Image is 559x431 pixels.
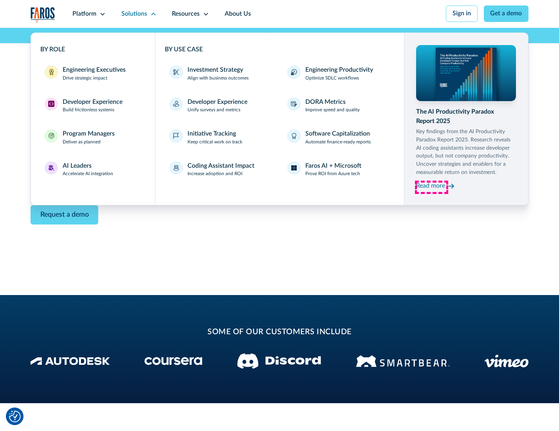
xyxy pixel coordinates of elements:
div: The AI Productivity Paradox Report 2025 [416,107,516,126]
p: Drive strategic impact [63,75,107,82]
div: Software Capitalization [305,129,370,139]
div: Engineering Executives [63,65,126,75]
a: Faros AI + MicrosoftProve ROI from Azure tech [283,157,394,183]
a: Software CapitalizationAutomate finance-ready reports [283,125,394,150]
a: Contact Modal [31,205,99,225]
img: Smartbear Logo [356,354,450,368]
img: Revisit consent button [9,411,21,422]
p: Automate finance-ready reports [305,139,371,146]
img: AI Leaders [48,165,54,171]
img: Coursera Logo [144,357,202,365]
a: AI LeadersAI LeadersAccelerate AI integration [40,157,146,183]
img: Engineering Executives [48,69,54,75]
img: Program Managers [48,133,54,139]
a: home [31,7,56,23]
div: Read more [416,181,445,191]
div: Initiative Tracking [188,129,236,139]
img: Discord logo [237,353,321,369]
p: Unify surveys and metrics [188,107,240,114]
p: Accelerate AI integration [63,170,113,177]
a: Developer ExperienceUnify surveys and metrics [165,93,276,119]
div: Faros AI + Microsoft [305,161,361,171]
p: Key findings from the AI Productivity Paradox Report 2025. Research reveals AI coding assistants ... [416,128,516,177]
a: Coding Assistant ImpactIncrease adoption and ROI [165,157,276,183]
div: Engineering Productivity [305,65,373,75]
a: The AI Productivity Paradox Report 2025Key findings from the AI Productivity Paradox Report 2025.... [416,45,516,192]
a: Get a demo [484,5,529,22]
div: Developer Experience [63,98,123,107]
h2: some of our customers include [93,326,466,338]
div: Developer Experience [188,98,247,107]
a: Engineering ExecutivesEngineering ExecutivesDrive strategic impact [40,61,146,87]
p: Improve speed and quality [305,107,360,114]
div: BY USE CASE [165,45,395,54]
div: Investment Strategy [188,65,243,75]
p: Align with business outcomes [188,75,249,82]
a: DORA MetricsImprove speed and quality [283,93,394,119]
a: Developer ExperienceDeveloper ExperienceBuild frictionless systems [40,93,146,119]
img: Logo of the analytics and reporting company Faros. [31,7,56,23]
a: Investment StrategyAlign with business outcomes [165,61,276,87]
a: Initiative TrackingKeep critical work on track [165,125,276,150]
button: Cookie Settings [9,411,21,422]
p: Increase adoption and ROI [188,170,242,177]
img: Developer Experience [48,101,54,107]
p: Keep critical work on track [188,139,242,146]
div: Program Managers [63,129,115,139]
p: Deliver as planned [63,139,101,146]
a: Sign in [446,5,478,22]
div: Solutions [121,9,147,19]
div: Coding Assistant Impact [188,161,254,171]
nav: Solutions [31,28,529,205]
div: BY ROLE [40,45,146,54]
a: Engineering ProductivityOptimize SDLC workflows [283,61,394,87]
div: AI Leaders [63,161,92,171]
div: DORA Metrics [305,98,346,107]
a: Program ManagersProgram ManagersDeliver as planned [40,125,146,150]
p: Prove ROI from Azure tech [305,170,360,177]
p: Optimize SDLC workflows [305,75,359,82]
p: Build frictionless systems [63,107,114,114]
img: Autodesk Logo [31,357,110,365]
div: Resources [172,9,200,19]
div: Platform [72,9,96,19]
img: Vimeo logo [484,355,528,368]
